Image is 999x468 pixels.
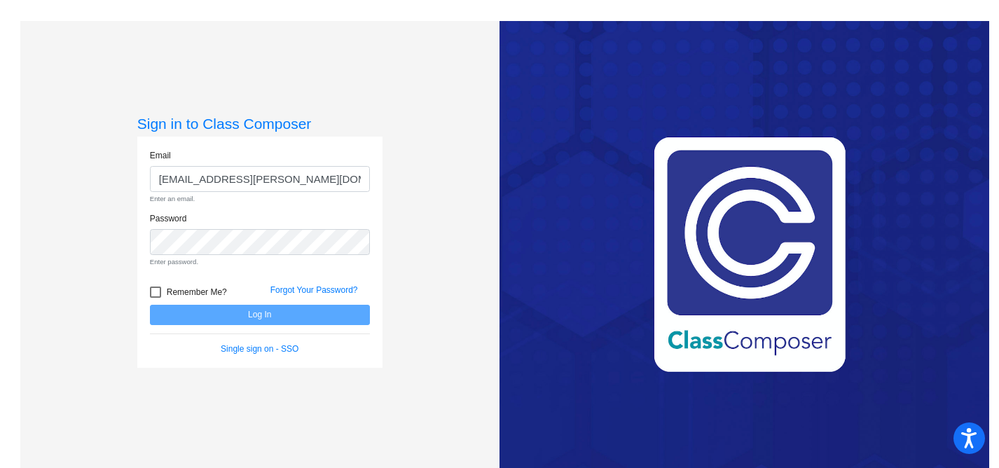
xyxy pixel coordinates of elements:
[150,257,370,267] small: Enter password.
[150,305,370,325] button: Log In
[150,194,370,204] small: Enter an email.
[167,284,227,301] span: Remember Me?
[270,285,358,295] a: Forgot Your Password?
[137,115,383,132] h3: Sign in to Class Composer
[221,344,298,354] a: Single sign on - SSO
[150,212,187,225] label: Password
[150,149,171,162] label: Email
